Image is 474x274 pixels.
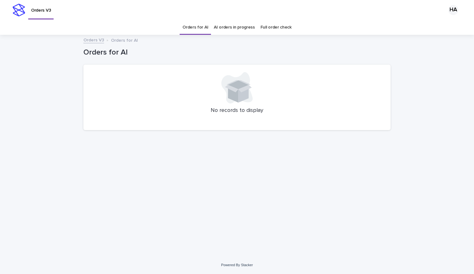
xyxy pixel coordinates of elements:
[214,20,255,35] a: AI orders in progress
[261,20,292,35] a: Full order check
[221,263,253,267] a: Powered By Stacker
[448,5,458,15] div: HA
[111,36,138,43] p: Orders for AI
[83,48,391,57] h1: Orders for AI
[182,20,208,35] a: Orders for AI
[13,4,25,16] img: stacker-logo-s-only.png
[91,107,383,114] p: No records to display
[83,36,104,43] a: Orders V3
